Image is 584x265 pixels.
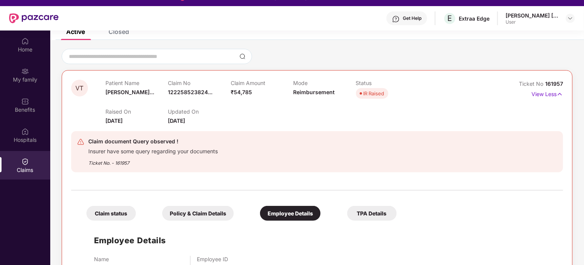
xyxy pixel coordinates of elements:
p: Updated On [168,108,230,115]
span: [DATE] [105,117,123,124]
span: 161957 [545,80,563,87]
img: New Pazcare Logo [9,13,59,23]
p: Name [94,256,184,262]
div: Extraa Edge [459,15,490,22]
span: E [448,14,452,23]
span: VT [76,85,84,92]
div: Claim status [86,206,136,221]
p: Raised On [105,108,168,115]
div: Insurer have some query regarding your documents [88,146,218,155]
p: Claim Amount [231,80,293,86]
div: TPA Details [347,206,397,221]
p: Status [356,80,418,86]
div: Policy & Claim Details [162,206,234,221]
div: IR Raised [364,90,385,97]
span: Ticket No [519,80,545,87]
img: svg+xml;base64,PHN2ZyBpZD0iSG9zcGl0YWxzIiB4bWxucz0iaHR0cDovL3d3dy53My5vcmcvMjAwMC9zdmciIHdpZHRoPS... [21,128,29,135]
p: Mode [293,80,356,86]
span: 122258523824... [168,89,212,95]
span: ₹54,785 [231,89,252,95]
img: svg+xml;base64,PHN2ZyBpZD0iSG9tZSIgeG1sbnM9Imh0dHA6Ly93d3cudzMub3JnLzIwMDAvc3ZnIiB3aWR0aD0iMjAiIG... [21,37,29,45]
div: Employee Details [260,206,321,221]
div: Get Help [403,15,421,21]
p: Patient Name [105,80,168,86]
p: Employee ID [197,256,228,262]
p: Claim No [168,80,230,86]
div: User [506,19,559,25]
img: svg+xml;base64,PHN2ZyBpZD0iSGVscC0zMngzMiIgeG1sbnM9Imh0dHA6Ly93d3cudzMub3JnLzIwMDAvc3ZnIiB3aWR0aD... [392,15,400,23]
span: Reimbursement [293,89,335,95]
span: [DATE] [168,117,185,124]
div: Closed [109,28,129,35]
img: svg+xml;base64,PHN2ZyB3aWR0aD0iMjAiIGhlaWdodD0iMjAiIHZpZXdCb3g9IjAgMCAyMCAyMCIgZmlsbD0ibm9uZSIgeG... [21,67,29,75]
p: View Less [531,88,563,98]
img: svg+xml;base64,PHN2ZyBpZD0iQ2xhaW0iIHhtbG5zPSJodHRwOi8vd3d3LnczLm9yZy8yMDAwL3N2ZyIgd2lkdGg9IjIwIi... [21,158,29,165]
img: svg+xml;base64,PHN2ZyB4bWxucz0iaHR0cDovL3d3dy53My5vcmcvMjAwMC9zdmciIHdpZHRoPSIyNCIgaGVpZ2h0PSIyNC... [77,138,85,146]
div: Active [66,28,85,35]
img: svg+xml;base64,PHN2ZyB4bWxucz0iaHR0cDovL3d3dy53My5vcmcvMjAwMC9zdmciIHdpZHRoPSIxNyIgaGVpZ2h0PSIxNy... [557,90,563,98]
span: [PERSON_NAME]... [105,89,154,95]
img: svg+xml;base64,PHN2ZyBpZD0iRHJvcGRvd24tMzJ4MzIiIHhtbG5zPSJodHRwOi8vd3d3LnczLm9yZy8yMDAwL3N2ZyIgd2... [567,15,573,21]
div: Ticket No. - 161957 [88,155,218,167]
div: Claim document Query observed ! [88,137,218,146]
img: svg+xml;base64,PHN2ZyBpZD0iU2VhcmNoLTMyeDMyIiB4bWxucz0iaHR0cDovL3d3dy53My5vcmcvMjAwMC9zdmciIHdpZH... [239,53,246,59]
h1: Employee Details [94,234,166,247]
img: svg+xml;base64,PHN2ZyBpZD0iQmVuZWZpdHMiIHhtbG5zPSJodHRwOi8vd3d3LnczLm9yZy8yMDAwL3N2ZyIgd2lkdGg9Ij... [21,98,29,105]
div: [PERSON_NAME] [PERSON_NAME] [506,12,559,19]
